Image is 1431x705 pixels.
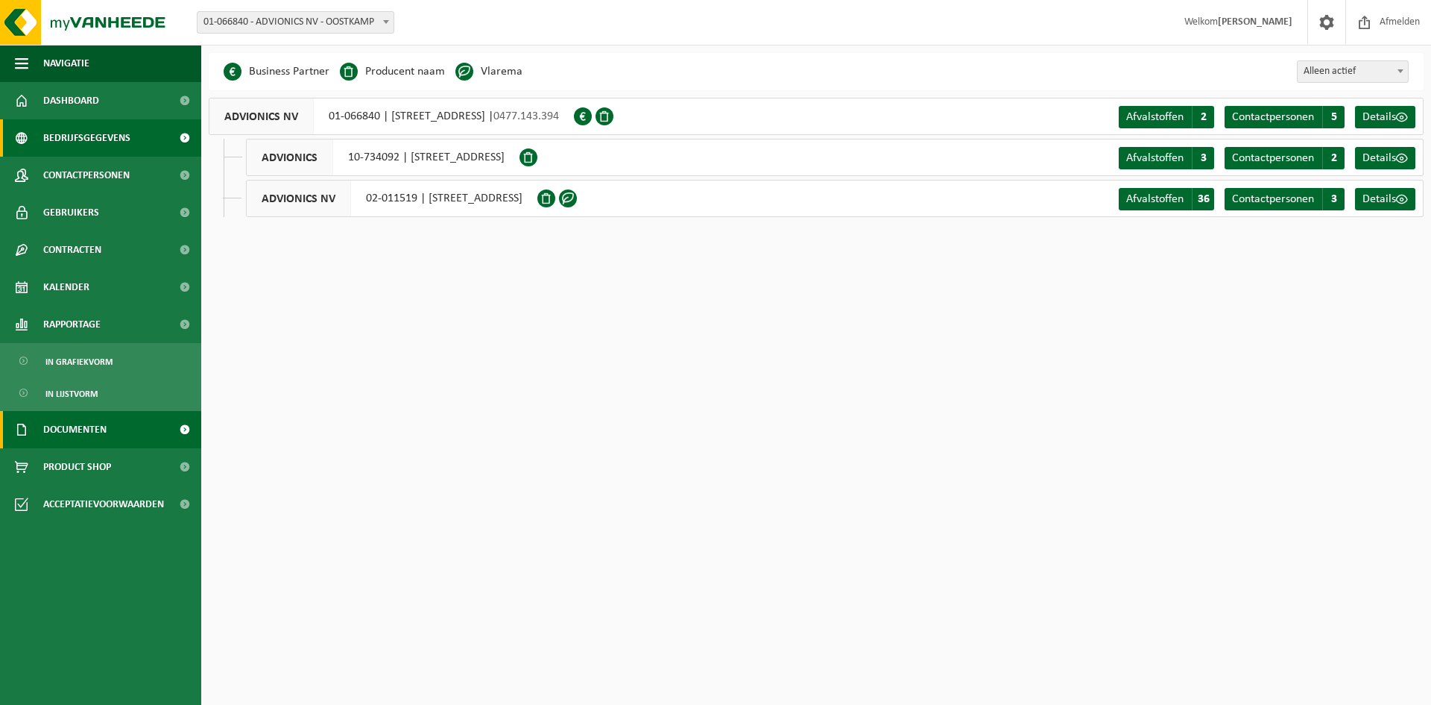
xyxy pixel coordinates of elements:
span: ADVIONICS NV [209,98,314,134]
span: Details [1362,111,1396,123]
span: Details [1362,152,1396,164]
span: Acceptatievoorwaarden [43,486,164,523]
span: Gebruikers [43,194,99,231]
a: Details [1355,106,1415,128]
span: Afvalstoffen [1126,111,1184,123]
span: Afvalstoffen [1126,152,1184,164]
a: Details [1355,188,1415,210]
a: Contactpersonen 2 [1225,147,1345,169]
span: Contactpersonen [1232,152,1314,164]
a: Contactpersonen 3 [1225,188,1345,210]
span: 01-066840 - ADVIONICS NV - OOSTKAMP [198,12,394,33]
span: 5 [1322,106,1345,128]
a: Afvalstoffen 3 [1119,147,1214,169]
strong: [PERSON_NAME] [1218,16,1292,28]
div: 10-734092 | [STREET_ADDRESS] [246,139,519,176]
span: In lijstvorm [45,380,98,408]
span: Contactpersonen [43,157,130,194]
span: Details [1362,193,1396,205]
span: Navigatie [43,45,89,82]
span: Dashboard [43,82,99,119]
span: 3 [1322,188,1345,210]
div: 01-066840 | [STREET_ADDRESS] | [209,98,574,135]
span: Contactpersonen [1232,193,1314,205]
span: Product Shop [43,448,111,486]
span: In grafiekvorm [45,348,113,376]
a: Details [1355,147,1415,169]
span: ADVIONICS NV [247,181,351,216]
span: 0477.143.394 [493,110,559,122]
span: 2 [1192,106,1214,128]
a: Afvalstoffen 36 [1119,188,1214,210]
span: Kalender [43,269,89,306]
li: Vlarema [455,60,522,83]
span: Alleen actief [1297,60,1409,83]
span: Documenten [43,411,107,448]
span: Contactpersonen [1232,111,1314,123]
span: Rapportage [43,306,101,343]
span: ADVIONICS [247,140,333,175]
span: 36 [1192,188,1214,210]
span: 01-066840 - ADVIONICS NV - OOSTKAMP [197,11,394,34]
li: Producent naam [340,60,445,83]
a: Contactpersonen 5 [1225,106,1345,128]
a: In grafiekvorm [4,347,198,375]
div: 02-011519 | [STREET_ADDRESS] [246,180,537,217]
span: 3 [1192,147,1214,169]
span: Alleen actief [1298,61,1408,82]
span: 2 [1322,147,1345,169]
span: Contracten [43,231,101,269]
a: Afvalstoffen 2 [1119,106,1214,128]
span: Bedrijfsgegevens [43,119,130,157]
a: In lijstvorm [4,379,198,407]
li: Business Partner [224,60,329,83]
span: Afvalstoffen [1126,193,1184,205]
